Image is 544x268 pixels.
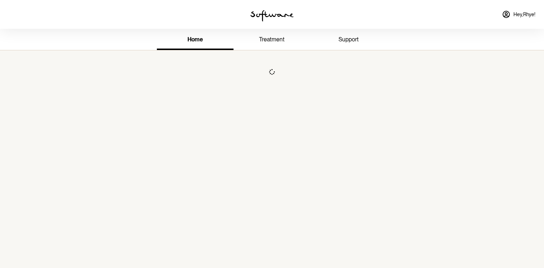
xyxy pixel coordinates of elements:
a: Hey,Rhye! [498,6,540,23]
span: Hey, Rhye ! [513,12,535,18]
a: support [310,30,387,50]
a: treatment [234,30,310,50]
a: home [157,30,234,50]
img: software logo [250,10,294,22]
span: home [187,36,203,43]
span: treatment [259,36,285,43]
span: support [339,36,359,43]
